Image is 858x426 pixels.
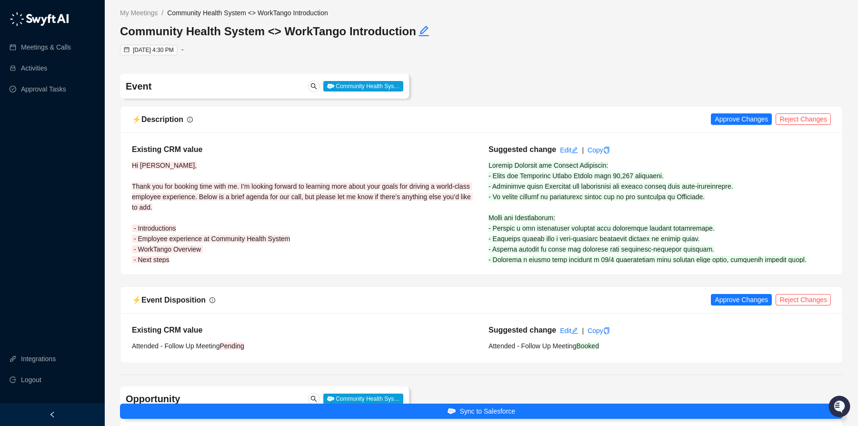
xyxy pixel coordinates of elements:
[21,59,47,78] a: Activities
[126,392,285,406] h4: Opportunity
[418,25,429,37] span: edit
[10,134,17,142] div: 📚
[49,411,56,418] span: left
[10,86,27,103] img: 5124521997842_fc6d7dfcefe973c2e489_88.png
[323,394,403,404] span: Community Health Sys…
[120,404,843,419] button: Sync to Salesforce
[95,157,115,164] span: Pylon
[711,294,772,305] button: Approve Changes
[582,325,584,336] div: |
[418,24,429,39] button: Edit
[132,325,474,336] h5: Existing CRM value
[161,8,163,18] li: /
[715,114,768,124] span: Approve Changes
[10,38,173,53] p: Welcome 👋
[588,146,610,154] a: Copy
[21,38,71,57] a: Meetings & Calls
[489,325,556,336] h5: Suggested change
[167,9,328,17] span: Community Health System <> WorkTango Introduction
[603,327,610,334] span: copy
[571,147,578,153] span: edit
[711,113,772,125] button: Approve Changes
[32,86,156,96] div: Start new chat
[560,327,578,335] a: Edit
[19,133,35,143] span: Docs
[582,145,584,155] div: |
[124,47,130,52] span: calendar
[310,83,317,90] span: search
[120,24,481,39] h3: Community Health System <> WorkTango Introduction
[776,113,831,125] button: Reject Changes
[132,144,474,155] h5: Existing CRM value
[21,80,66,99] a: Approval Tasks
[588,327,610,335] a: Copy
[32,96,120,103] div: We're available if you need us!
[132,162,473,410] span: Hi [PERSON_NAME], Thank you for booking time with me. I’m looking forward to learning more about ...
[6,130,39,147] a: 📚Docs
[21,349,56,368] a: Integrations
[828,395,853,420] iframe: Open customer support
[132,115,183,123] span: ⚡️ Description
[576,342,599,350] span: Booked
[779,114,827,124] span: Reject Changes
[118,8,160,18] a: My Meetings
[323,395,403,402] a: Community Health Sys…
[210,297,215,303] span: info-circle
[323,82,403,90] a: Community Health Sys…
[310,396,317,402] span: search
[132,296,206,304] span: ⚡️ Event Disposition
[10,53,173,69] h2: How can we help?
[39,130,77,147] a: 📶Status
[779,294,827,305] span: Reject Changes
[67,156,115,164] a: Powered byPylon
[162,89,173,101] button: Start new chat
[126,80,285,93] h4: Event
[459,406,515,416] span: Sync to Salesforce
[10,12,69,26] img: logo-05li4sbe.png
[560,146,578,154] a: Edit
[489,342,576,350] span: Attended - Follow Up Meeting
[133,47,174,53] span: [DATE] 4:30 PM
[10,10,29,29] img: Swyft AI
[489,144,556,155] h5: Suggested change
[52,133,73,143] span: Status
[187,117,193,122] span: info-circle
[715,294,768,305] span: Approve Changes
[571,327,578,334] span: edit
[603,147,610,153] span: copy
[776,294,831,305] button: Reject Changes
[10,376,16,383] span: logout
[323,81,403,91] span: Community Health Sys…
[21,370,41,389] span: Logout
[219,342,244,350] span: Pending
[43,134,50,142] div: 📶
[132,342,219,350] span: Attended - Follow Up Meeting
[181,45,184,55] div: -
